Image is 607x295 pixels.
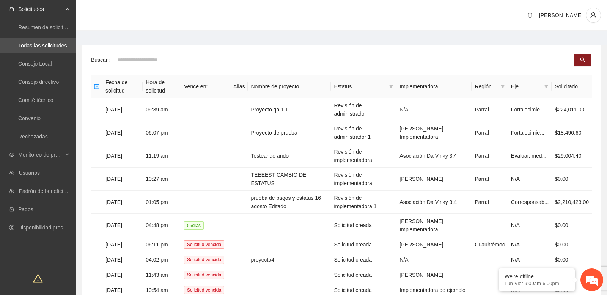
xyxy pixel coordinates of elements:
td: Revisión de administrador [331,98,396,121]
span: filter [389,84,393,89]
span: Estatus [334,82,386,91]
td: [PERSON_NAME] [396,237,472,252]
td: Parral [472,144,508,168]
a: Resumen de solicitudes por aprobar [18,24,104,30]
span: Estamos sin conexión. Déjenos un mensaje. [14,101,134,178]
span: Fortalecimie... [511,107,544,113]
span: minus-square [94,84,99,89]
button: search [574,54,591,66]
td: [DATE] [102,237,143,252]
td: N/A [508,237,552,252]
td: proyecto4 [248,252,331,267]
td: Cuauhtémoc [472,237,508,252]
td: 11:43 am [143,267,181,282]
td: Solicitud creada [331,214,396,237]
td: [DATE] [102,121,143,144]
td: $0.00 [552,267,592,282]
th: Solicitado [552,75,592,98]
td: Asociación Da Vinky 3.4 [396,144,472,168]
span: bell [524,12,536,18]
td: [PERSON_NAME] Implementadora [396,214,472,237]
em: Enviar [113,234,138,244]
td: [PERSON_NAME] [396,168,472,191]
button: bell [524,9,536,21]
td: $2,210,423.00 [552,191,592,214]
td: [DATE] [102,267,143,282]
td: Proyecto de prueba [248,121,331,144]
td: 09:39 am [143,98,181,121]
span: user [586,12,601,19]
td: Revisión de implementadora [331,144,396,168]
span: Corresponsab... [511,199,549,205]
td: [DATE] [102,98,143,121]
td: N/A [508,252,552,267]
span: Solicitudes [18,2,63,17]
span: warning [33,273,43,283]
span: [PERSON_NAME] [539,12,583,18]
span: 55 día s [184,221,204,230]
span: Fortalecimie... [511,130,544,136]
td: Parral [472,168,508,191]
td: [DATE] [102,191,143,214]
td: 04:48 pm [143,214,181,237]
td: 01:05 pm [143,191,181,214]
a: Disponibilidad presupuestal [18,224,83,231]
div: We're offline [505,273,569,279]
td: $18,490.60 [552,121,592,144]
td: Solicitud creada [331,267,396,282]
td: prueba de pagos y estatus 16 agosto Editado [248,191,331,214]
span: inbox [9,6,14,12]
span: Solicitud vencida [184,271,224,279]
button: user [586,8,601,23]
a: Todas las solicitudes [18,42,67,49]
span: filter [500,84,505,89]
td: 11:19 am [143,144,181,168]
span: Solicitud vencida [184,240,224,249]
a: Consejo Local [18,61,52,67]
td: N/A [396,252,472,267]
a: Consejo directivo [18,79,59,85]
th: Implementadora [396,75,472,98]
span: Solicitud vencida [184,256,224,264]
span: filter [544,84,549,89]
a: Padrón de beneficiarios [19,188,75,194]
td: Parral [472,121,508,144]
td: [PERSON_NAME] [396,267,472,282]
td: [DATE] [102,144,143,168]
td: [DATE] [102,252,143,267]
th: Nombre de proyecto [248,75,331,98]
th: Alias [230,75,248,98]
td: [DATE] [102,168,143,191]
span: Solicitud vencida [184,286,224,294]
td: 06:07 pm [143,121,181,144]
a: Usuarios [19,170,40,176]
td: $0.00 [552,237,592,252]
a: Rechazadas [18,133,48,140]
div: Minimizar ventana de chat en vivo [124,4,143,22]
label: Buscar [91,54,113,66]
td: Solicitud creada [331,237,396,252]
td: N/A [508,168,552,191]
td: N/A [508,214,552,237]
td: Testeando ando [248,144,331,168]
td: N/A [396,98,472,121]
td: $0.00 [552,252,592,267]
div: Dejar un mensaje [39,39,127,49]
td: $29,004.40 [552,144,592,168]
td: $0.00 [552,214,592,237]
td: 04:02 pm [143,252,181,267]
td: Solicitud creada [331,252,396,267]
td: Revisión de administrador 1 [331,121,396,144]
td: N/A [508,267,552,282]
th: Fecha de solicitud [102,75,143,98]
textarea: Escriba su mensaje aquí y haga clic en “Enviar” [4,207,145,234]
p: Lun-Vier 9:00am-6:00pm [505,281,569,286]
td: $224,011.00 [552,98,592,121]
td: 06:11 pm [143,237,181,252]
span: Monitoreo de proyectos [18,147,63,162]
span: search [580,57,585,63]
td: Revisión de implementadora [331,168,396,191]
td: 10:27 am [143,168,181,191]
span: Región [475,82,497,91]
th: Hora de solicitud [143,75,181,98]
